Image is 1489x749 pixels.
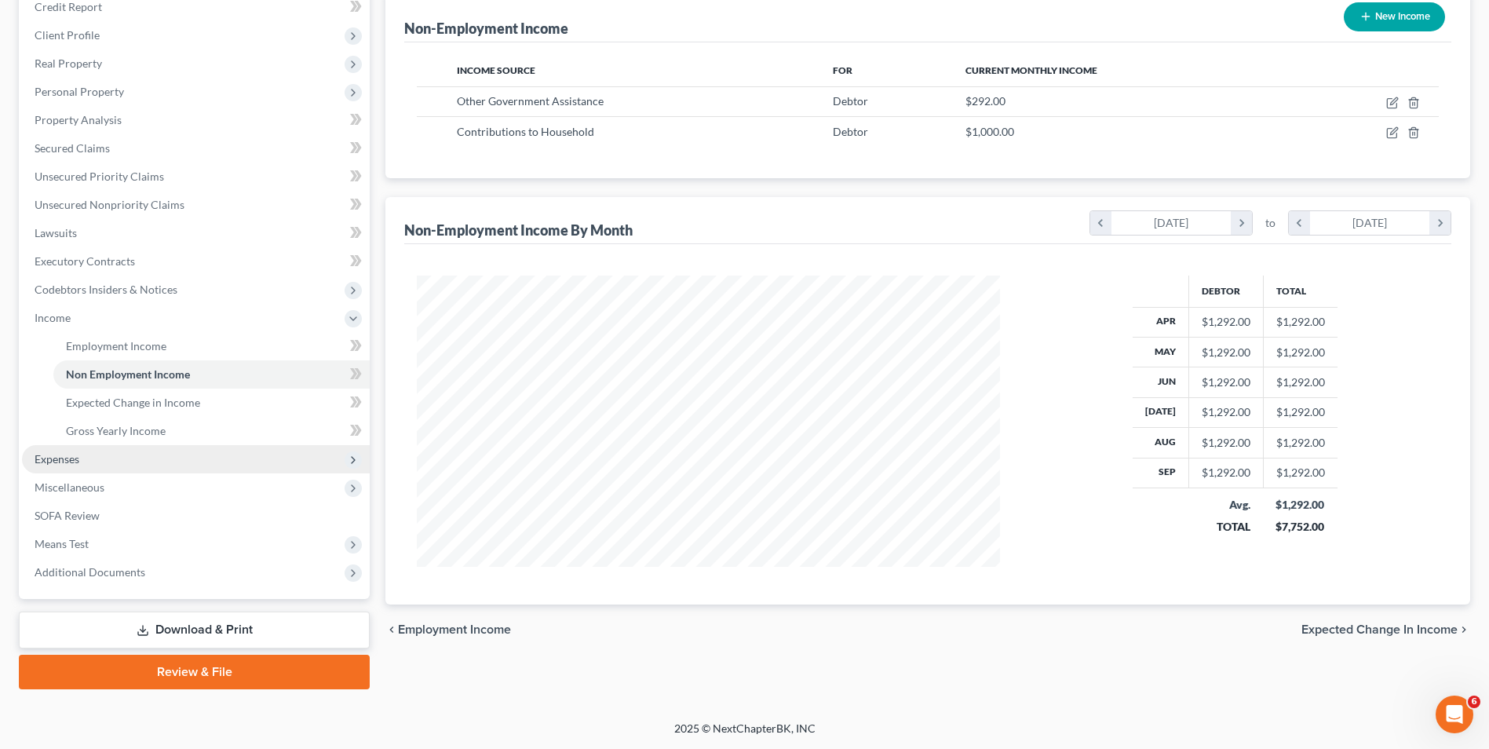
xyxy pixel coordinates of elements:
th: Debtor [1188,276,1263,307]
a: Download & Print [19,612,370,649]
a: Non Employment Income [53,360,370,389]
a: Lawsuits [22,219,370,247]
a: Executory Contracts [22,247,370,276]
span: Expected Change in Income [66,396,200,409]
span: Codebtors Insiders & Notices [35,283,177,296]
td: $1,292.00 [1263,337,1338,367]
a: Expected Change in Income [53,389,370,417]
a: SOFA Review [22,502,370,530]
button: Expected Change in Income chevron_right [1301,623,1470,636]
div: Non-Employment Income [404,19,568,38]
div: $7,752.00 [1276,519,1325,535]
span: Real Property [35,57,102,70]
i: chevron_right [1458,623,1470,636]
span: to [1265,215,1276,231]
th: Sep [1133,458,1189,488]
div: $1,292.00 [1202,435,1250,451]
i: chevron_left [1289,211,1310,235]
div: $1,292.00 [1202,314,1250,330]
span: Additional Documents [35,565,145,579]
td: $1,292.00 [1263,428,1338,458]
a: Gross Yearly Income [53,417,370,445]
div: Non-Employment Income By Month [404,221,633,239]
div: TOTAL [1201,519,1250,535]
th: May [1133,337,1189,367]
i: chevron_left [385,623,398,636]
th: Total [1263,276,1338,307]
span: For [833,64,852,76]
div: $1,292.00 [1202,465,1250,480]
span: Employment Income [66,339,166,353]
div: [DATE] [1111,211,1232,235]
span: Unsecured Priority Claims [35,170,164,183]
th: [DATE] [1133,397,1189,427]
div: $1,292.00 [1202,374,1250,390]
div: 2025 © NextChapterBK, INC [297,721,1192,749]
td: $1,292.00 [1263,307,1338,337]
th: Jun [1133,367,1189,397]
a: Unsecured Priority Claims [22,163,370,191]
span: Client Profile [35,28,100,42]
i: chevron_right [1429,211,1451,235]
div: $1,292.00 [1202,345,1250,360]
span: Debtor [833,94,868,108]
span: Personal Property [35,85,124,98]
td: $1,292.00 [1263,397,1338,427]
a: Review & File [19,655,370,689]
button: New Income [1344,2,1445,31]
th: Aug [1133,428,1189,458]
span: Expected Change in Income [1301,623,1458,636]
iframe: Intercom live chat [1436,696,1473,733]
a: Secured Claims [22,134,370,163]
span: Employment Income [398,623,511,636]
span: Means Test [35,537,89,550]
span: Miscellaneous [35,480,104,494]
td: $1,292.00 [1263,367,1338,397]
button: chevron_left Employment Income [385,623,511,636]
div: [DATE] [1310,211,1430,235]
span: Expenses [35,452,79,466]
div: $1,292.00 [1276,497,1325,513]
span: Property Analysis [35,113,122,126]
span: Executory Contracts [35,254,135,268]
span: Income Source [457,64,535,76]
span: Debtor [833,125,868,138]
span: Lawsuits [35,226,77,239]
span: Gross Yearly Income [66,424,166,437]
span: Non Employment Income [66,367,190,381]
span: $1,000.00 [965,125,1014,138]
a: Property Analysis [22,106,370,134]
span: Current Monthly Income [965,64,1097,76]
div: $1,292.00 [1202,404,1250,420]
span: 6 [1468,696,1480,708]
i: chevron_left [1090,211,1111,235]
span: Unsecured Nonpriority Claims [35,198,184,211]
span: Contributions to Household [457,125,594,138]
a: Unsecured Nonpriority Claims [22,191,370,219]
span: SOFA Review [35,509,100,522]
i: chevron_right [1231,211,1252,235]
span: Other Government Assistance [457,94,604,108]
th: Apr [1133,307,1189,337]
span: Secured Claims [35,141,110,155]
span: Income [35,311,71,324]
div: Avg. [1201,497,1250,513]
td: $1,292.00 [1263,458,1338,488]
span: $292.00 [965,94,1005,108]
a: Employment Income [53,332,370,360]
